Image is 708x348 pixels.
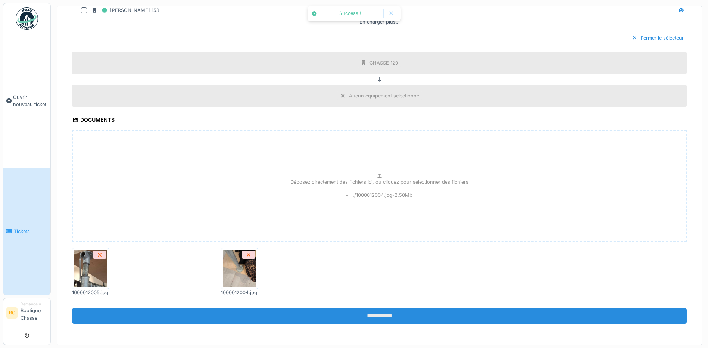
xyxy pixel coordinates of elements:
img: Badge_color-CXgf-gQk.svg [16,7,38,30]
span: Tickets [14,228,47,235]
div: CHASSE 120 [369,59,398,66]
a: BC DemandeurBoutique Chasse [6,301,47,326]
div: [PERSON_NAME] 153 [91,6,159,15]
img: dqx0evv9v1rudx8lqakjlde950qy [223,250,256,287]
span: Ouvrir nouveau ticket [13,94,47,108]
div: Aucun équipement sélectionné [349,92,419,99]
img: vuca8xac3t1f89ptip96qsohhkb7 [74,250,107,287]
li: Boutique Chasse [21,301,47,324]
div: 1000012004.jpg [221,289,258,296]
div: Fermer le sélecteur [629,33,687,43]
div: Success ! [321,10,380,17]
div: Demandeur [21,301,47,307]
div: En charger plus… [356,17,403,27]
li: BC [6,307,18,319]
div: Documents [72,114,115,127]
div: 1000012005.jpg [72,289,109,296]
a: Tickets [3,168,50,295]
li: ./1000012004.jpg - 2.50 Mb [346,192,413,199]
a: Ouvrir nouveau ticket [3,34,50,168]
p: Déposez directement des fichiers ici, ou cliquez pour sélectionner des fichiers [290,178,468,186]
